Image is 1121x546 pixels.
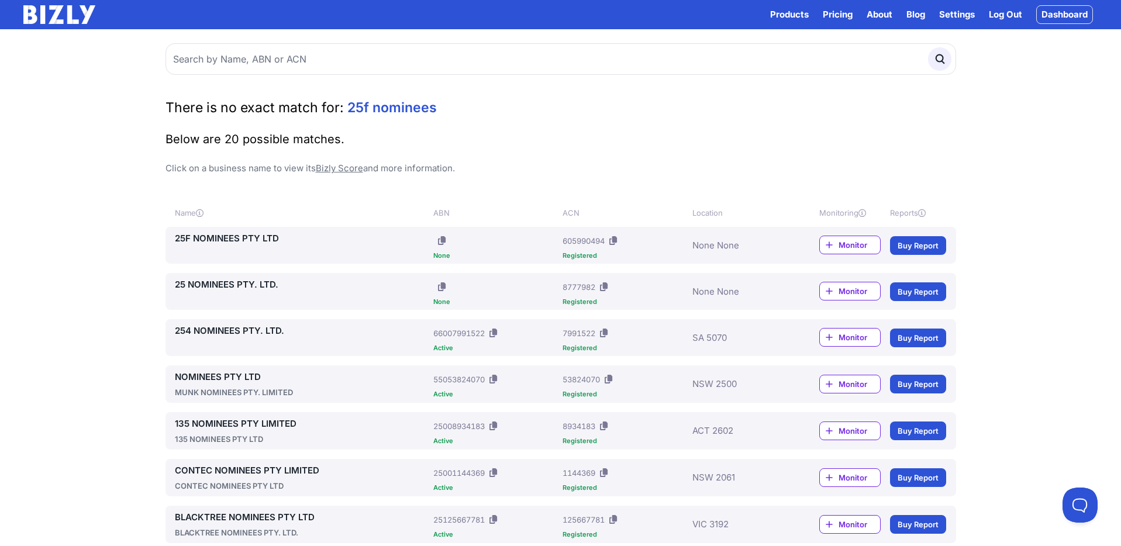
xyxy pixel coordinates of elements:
a: 254 NOMINEES PTY. LTD. [175,324,429,338]
a: 25 NOMINEES PTY. LTD. [175,278,429,292]
a: Log Out [989,8,1022,22]
div: Name [175,207,429,219]
div: CONTEC NOMINEES PTY LTD [175,480,429,492]
a: Blog [906,8,925,22]
span: There is no exact match for: [165,99,344,116]
a: Monitor [819,375,881,393]
span: Monitor [839,519,880,530]
div: ABN [433,207,558,219]
div: 1144369 [563,467,595,479]
a: 25F NOMINEES PTY LTD [175,231,429,246]
a: Pricing [823,8,853,22]
div: 135 NOMINEES PTY LTD [175,433,429,445]
div: Registered [563,531,687,538]
span: Monitor [839,285,880,297]
div: 66007991522 [433,327,485,339]
a: Settings [939,8,975,22]
div: 25008934183 [433,420,485,432]
a: NOMINEES PTY LTD [175,370,429,384]
a: Monitor [819,515,881,534]
a: Bizly Score [316,163,363,174]
span: Monitor [839,378,880,390]
div: None None [692,278,785,305]
div: Registered [563,299,687,305]
a: Buy Report [890,236,946,255]
a: Monitor [819,421,881,440]
div: Active [433,531,558,538]
a: Buy Report [890,375,946,393]
div: Active [433,345,558,351]
div: BLACKTREE NOMINEES PTY. LTD. [175,527,429,538]
div: Reports [890,207,946,219]
div: Registered [563,253,687,259]
div: None [433,299,558,305]
a: About [867,8,892,22]
a: Monitor [819,282,881,300]
span: Monitor [839,239,880,251]
a: BLACKTREE NOMINEES PTY LTD [175,510,429,524]
a: Monitor [819,468,881,487]
a: Buy Report [890,282,946,301]
div: NSW 2500 [692,370,785,398]
div: Registered [563,438,687,444]
a: Monitor [819,328,881,347]
div: None None [692,231,785,259]
div: 25001144369 [433,467,485,479]
div: Monitoring [819,207,881,219]
div: 605990494 [563,235,605,247]
a: 135 NOMINEES PTY LIMITED [175,417,429,431]
div: Location [692,207,785,219]
a: Buy Report [890,515,946,534]
div: ACT 2602 [692,417,785,445]
a: Buy Report [890,421,946,440]
a: Monitor [819,236,881,254]
div: 125667781 [563,514,605,526]
p: Click on a business name to view its and more information. [165,161,956,175]
div: VIC 3192 [692,510,785,538]
div: Active [433,485,558,491]
span: Below are 20 possible matches. [165,132,344,146]
a: Dashboard [1036,5,1093,24]
a: Buy Report [890,468,946,487]
div: Active [433,438,558,444]
div: MUNK NOMINEES PTY. LIMITED [175,386,429,398]
div: Active [433,391,558,398]
div: SA 5070 [692,324,785,351]
div: Registered [563,345,687,351]
div: 8777982 [563,281,595,293]
div: 55053824070 [433,374,485,385]
button: Products [770,8,809,22]
div: 8934183 [563,420,595,432]
a: CONTEC NOMINEES PTY LIMITED [175,464,429,478]
div: Registered [563,391,687,398]
div: 53824070 [563,374,600,385]
div: 25125667781 [433,514,485,526]
div: 7991522 [563,327,595,339]
span: Monitor [839,331,880,343]
span: 25f nominees [347,99,437,116]
span: Monitor [839,425,880,437]
a: Buy Report [890,329,946,347]
div: None [433,253,558,259]
div: NSW 2061 [692,464,785,492]
div: Registered [563,485,687,491]
span: Monitor [839,472,880,483]
div: ACN [563,207,687,219]
input: Search by Name, ABN or ACN [165,43,956,75]
iframe: Toggle Customer Support [1063,488,1098,523]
